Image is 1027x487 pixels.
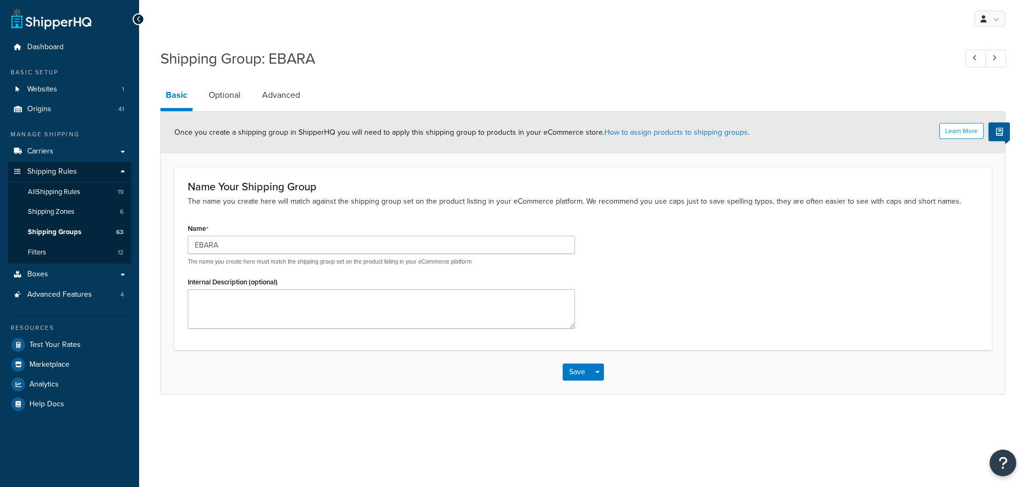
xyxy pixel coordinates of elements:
[988,122,1010,141] button: Show Help Docs
[188,258,575,266] p: The name you create here must match the shipping group set on the product listing in your eCommer...
[965,50,986,67] a: Previous Record
[8,243,131,262] li: Filters
[8,375,131,394] a: Analytics
[8,68,131,77] div: Basic Setup
[8,395,131,414] a: Help Docs
[120,207,124,217] span: 6
[28,207,74,217] span: Shipping Zones
[27,147,53,156] span: Carriers
[8,285,131,305] a: Advanced Features4
[203,82,246,108] a: Optional
[118,248,124,257] span: 12
[29,341,81,350] span: Test Your Rates
[28,188,80,197] span: All Shipping Rules
[28,248,46,257] span: Filters
[29,380,59,389] span: Analytics
[160,48,946,69] h1: Shipping Group: EBARA
[29,400,64,409] span: Help Docs
[27,43,64,52] span: Dashboard
[174,127,749,138] span: Once you create a shipping group in ShipperHQ you will need to apply this shipping group to produ...
[160,82,193,111] a: Basic
[257,82,305,108] a: Advanced
[8,202,131,222] li: Shipping Zones
[188,225,209,233] label: Name
[27,290,92,299] span: Advanced Features
[8,285,131,305] li: Advanced Features
[8,162,131,264] li: Shipping Rules
[8,37,131,57] a: Dashboard
[118,188,124,197] span: 19
[8,80,131,99] a: Websites1
[188,278,278,286] label: Internal Description (optional)
[990,450,1016,476] button: Open Resource Center
[8,355,131,374] a: Marketplace
[939,123,984,139] button: Learn More
[29,360,70,369] span: Marketplace
[8,335,131,354] a: Test Your Rates
[8,202,131,222] a: Shipping Zones6
[27,85,57,94] span: Websites
[8,265,131,284] a: Boxes
[8,243,131,262] a: Filters12
[8,99,131,119] a: Origins41
[116,228,124,237] span: 63
[8,80,131,99] li: Websites
[8,222,131,242] a: Shipping Groups63
[118,105,124,114] span: 41
[122,85,124,94] span: 1
[8,130,131,139] div: Manage Shipping
[8,142,131,161] a: Carriers
[120,290,124,299] span: 4
[563,364,592,381] button: Save
[188,181,978,192] h3: Name Your Shipping Group
[27,270,48,279] span: Boxes
[8,222,131,242] li: Shipping Groups
[27,167,77,176] span: Shipping Rules
[8,162,131,182] a: Shipping Rules
[28,228,81,237] span: Shipping Groups
[8,182,131,202] a: AllShipping Rules19
[8,323,131,333] div: Resources
[188,196,978,207] p: The name you create here will match against the shipping group set on the product listing in your...
[8,99,131,119] li: Origins
[27,105,51,114] span: Origins
[604,127,748,138] a: How to assign products to shipping groups
[985,50,1006,67] a: Next Record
